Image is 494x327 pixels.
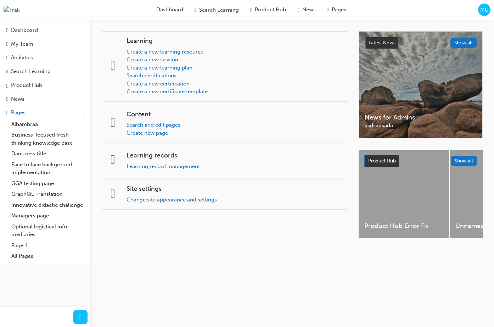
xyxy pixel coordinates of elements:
[11,81,42,89] div: Product Hub
[250,6,252,14] span: car-icon
[9,210,88,221] a: Managers page
[3,24,88,37] a: Dashboard
[3,65,88,78] a: Search Learning
[127,111,341,118] h4: Content
[127,163,200,170] a: Learning record management
[359,31,483,138] a: Latest NewsShow allNews for Adminsasdsadsada
[6,109,8,116] span: pages-icon
[245,3,292,17] a: car-iconProduct Hub
[3,106,88,119] button: Pages
[111,57,115,73] span: learning-icon
[6,82,8,88] span: car-icon
[450,38,477,48] button: Show all
[127,122,180,128] a: Search and edit pages
[6,41,8,47] span: people-icon
[364,155,477,167] a: Product HubShow all
[9,178,88,189] a: GGA testing page
[4,6,20,14] img: Trak
[6,68,8,74] span: search-icon
[365,37,477,49] a: Latest NewsShow all
[3,93,88,105] a: News
[3,79,88,92] a: Product Hub
[364,222,443,230] span: Product Hub Error Fix
[321,3,352,17] a: pages-iconPages
[480,6,489,14] span: MU
[127,72,176,79] a: Search certifications
[11,95,24,103] div: News
[111,152,115,167] span: learningrecord-icon
[9,119,88,130] a: Alhambraa
[127,196,217,203] a: Change site appearance and settings
[11,67,51,76] div: Search Learning
[189,3,245,17] a: search-iconSearch Learning
[11,26,38,34] div: Dashboard
[359,150,449,238] a: Product Hub Error Fix
[199,6,239,14] span: Search Learning
[127,88,208,95] a: Create a new certificate template
[11,54,33,62] div: Analytics
[9,251,88,262] a: All Pages
[127,56,178,63] a: Create a new session
[152,6,153,14] span: guage-icon
[255,6,286,14] span: Product Hub
[369,40,395,46] span: Latest News
[127,37,341,45] h4: Learning
[6,54,8,61] span: chart-icon
[11,109,26,117] div: Pages
[111,185,115,201] span: cogs-icon
[127,130,168,136] a: Create new page
[302,6,316,14] span: News
[365,113,477,122] span: News for Admins
[111,115,115,130] span: page-icon
[3,38,88,50] a: My Team
[292,3,321,17] a: news-iconNews
[195,6,196,14] span: search-icon
[127,65,192,71] a: Create a new learning plan
[127,49,203,55] a: Create a new learning resource
[478,4,490,16] button: MU
[6,27,8,33] span: guage-icon
[127,81,190,87] a: Create a new certification
[156,6,183,14] span: Dashboard
[6,96,8,102] span: news-icon
[9,189,88,200] a: GraphQL Translation
[79,313,81,321] span: prev-icon
[9,159,88,178] a: Face to face background implementation
[9,221,88,240] a: Optional logistical info-mediaries
[327,6,329,14] span: pages-icon
[9,129,88,148] a: Business-focused fresh-thinking knowledge base
[11,40,33,48] div: My Team
[451,156,477,166] button: Show all
[365,122,477,130] span: asdsadsada
[297,6,299,14] span: news-icon
[83,109,85,117] span: up-icon
[9,200,88,211] a: Innovative didactic challenge
[146,3,189,17] a: guage-iconDashboard
[3,23,88,106] button: DashboardMy TeamAnalyticsSearch LearningProduct HubNews
[368,158,396,164] span: Product Hub
[9,148,88,159] a: Dans new title
[127,185,341,193] h4: Site settings
[127,152,341,160] h4: Learning records
[9,240,88,251] a: Page 1
[332,6,346,14] span: Pages
[3,51,88,64] a: Analytics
